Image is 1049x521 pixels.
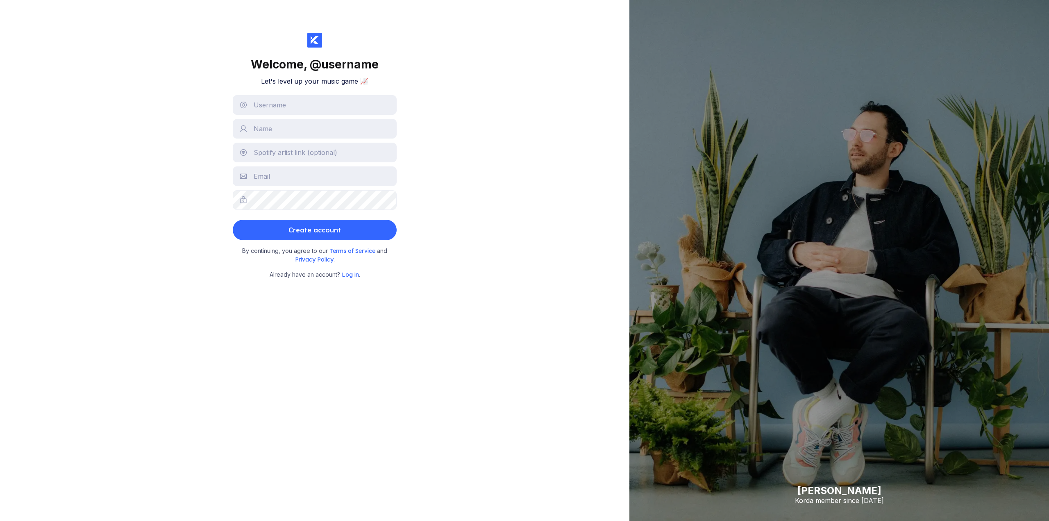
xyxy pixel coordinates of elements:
a: Privacy Policy [295,256,334,263]
a: Log in [342,271,359,278]
div: Create account [288,222,341,238]
input: Username [233,95,397,115]
div: Welcome, [251,57,379,71]
h2: Let's level up your music game 📈 [261,77,368,85]
input: Spotify artist link (optional) [233,143,397,162]
input: Email [233,166,397,186]
span: username [321,57,379,71]
small: By continuing, you agree to our and . [237,247,393,264]
div: Korda member since [DATE] [795,496,884,505]
input: Name [233,119,397,139]
div: [PERSON_NAME] [795,485,884,496]
a: Terms of Service [329,247,377,254]
button: Create account [233,220,397,240]
span: @ [310,57,321,71]
small: Already have an account? . [270,270,360,279]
